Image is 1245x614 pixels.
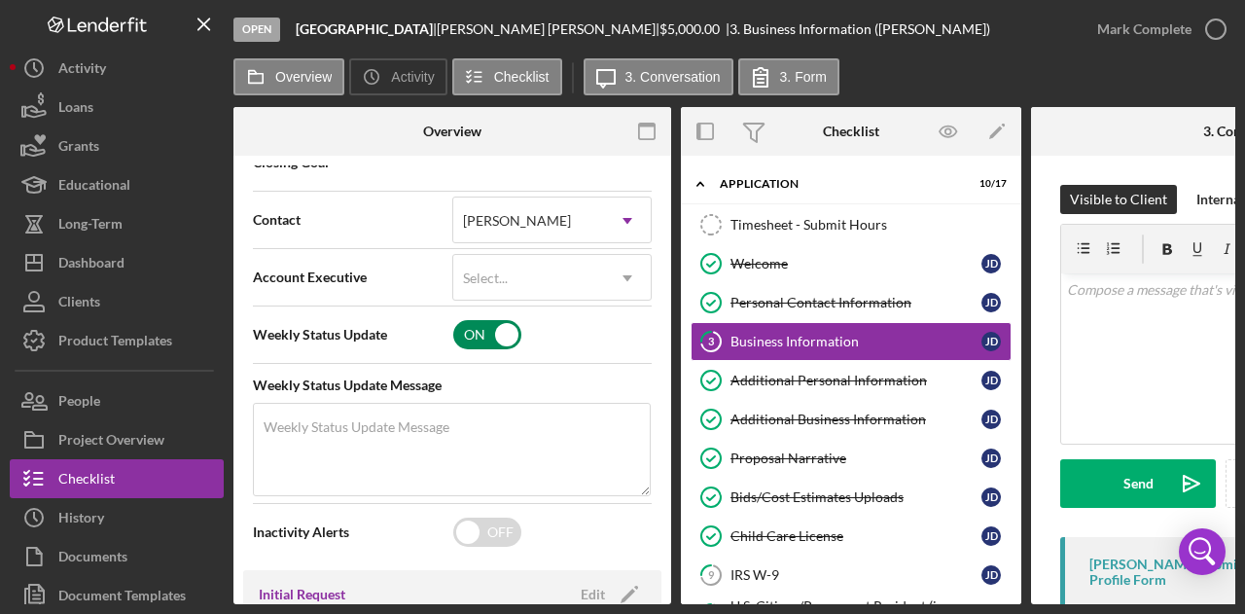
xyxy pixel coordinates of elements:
button: Project Overview [10,420,224,459]
div: Loans [58,88,93,131]
button: Visible to Client [1060,185,1177,214]
div: Documents [58,537,127,581]
button: Activity [10,49,224,88]
button: Send [1060,459,1216,508]
div: [PERSON_NAME] [PERSON_NAME] | [437,21,659,37]
div: Edit [581,580,605,609]
div: History [58,498,104,542]
label: Weekly Status Update Message [264,419,449,435]
button: History [10,498,224,537]
a: 3Business InformationJD [691,322,1012,361]
div: Send [1123,459,1154,508]
div: Select... [463,271,508,286]
div: J D [981,254,1001,273]
div: | [296,21,437,37]
label: 3. Conversation [625,69,721,85]
div: J D [981,410,1001,429]
div: Checklist [58,459,115,503]
button: Clients [10,282,224,321]
div: IRS W-9 [730,567,981,583]
div: Grants [58,126,99,170]
span: Weekly Status Update Message [253,376,652,395]
button: Educational [10,165,224,204]
button: Overview [233,58,344,95]
a: WelcomeJD [691,244,1012,283]
div: J D [981,488,1001,507]
button: Mark Complete [1078,10,1235,49]
label: Overview [275,69,332,85]
div: Business Information [730,334,981,349]
div: People [58,381,100,425]
div: Overview [423,124,481,139]
label: Checklist [494,69,550,85]
div: Timesheet - Submit Hours [730,217,1011,233]
div: [PERSON_NAME] [463,213,571,229]
div: Clients [58,282,100,326]
a: Bids/Cost Estimates UploadsJD [691,478,1012,517]
label: Activity [391,69,434,85]
button: Long-Term [10,204,224,243]
div: J D [981,293,1001,312]
div: Open [233,18,280,42]
span: Contact [253,210,452,230]
div: Bids/Cost Estimates Uploads [730,489,981,505]
div: Welcome [730,256,981,271]
span: Account Executive [253,268,452,287]
div: Activity [58,49,106,92]
span: Inactivity Alerts [253,523,452,542]
tspan: 3 [708,335,714,347]
div: Checklist [823,124,879,139]
button: Grants [10,126,224,165]
button: Documents [10,537,224,576]
div: Personal Contact Information [730,295,981,310]
a: 9IRS W-9JD [691,556,1012,595]
h3: Initial Request [259,585,345,604]
span: Weekly Status Update [253,325,452,344]
div: Additional Business Information [730,412,981,427]
div: Product Templates [58,321,172,365]
button: Loans [10,88,224,126]
div: 10 / 17 [972,178,1007,190]
a: Additional Personal InformationJD [691,361,1012,400]
div: Project Overview [58,420,164,464]
button: Product Templates [10,321,224,360]
div: Proposal Narrative [730,451,981,466]
button: Checklist [10,459,224,498]
div: Additional Personal Information [730,373,981,388]
div: | 3. Business Information ([PERSON_NAME]) [726,21,990,37]
button: 3. Conversation [584,58,733,95]
a: Timesheet - Submit Hours [691,205,1012,244]
div: Mark Complete [1097,10,1192,49]
div: J D [981,371,1001,390]
tspan: 9 [708,568,715,581]
a: Child Care LicenseJD [691,517,1012,556]
div: Internal [1196,185,1244,214]
a: Additional Business InformationJD [691,400,1012,439]
button: Dashboard [10,243,224,282]
a: Proposal NarrativeJD [691,439,1012,478]
button: Edit [569,580,646,609]
div: Visible to Client [1070,185,1167,214]
div: $5,000.00 [659,21,726,37]
button: People [10,381,224,420]
div: J D [981,526,1001,546]
div: J D [981,449,1001,468]
div: Open Intercom Messenger [1179,528,1226,575]
div: J D [981,565,1001,585]
div: Child Care License [730,528,981,544]
div: Educational [58,165,130,209]
button: Activity [349,58,446,95]
label: 3. Form [780,69,827,85]
div: Dashboard [58,243,124,287]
